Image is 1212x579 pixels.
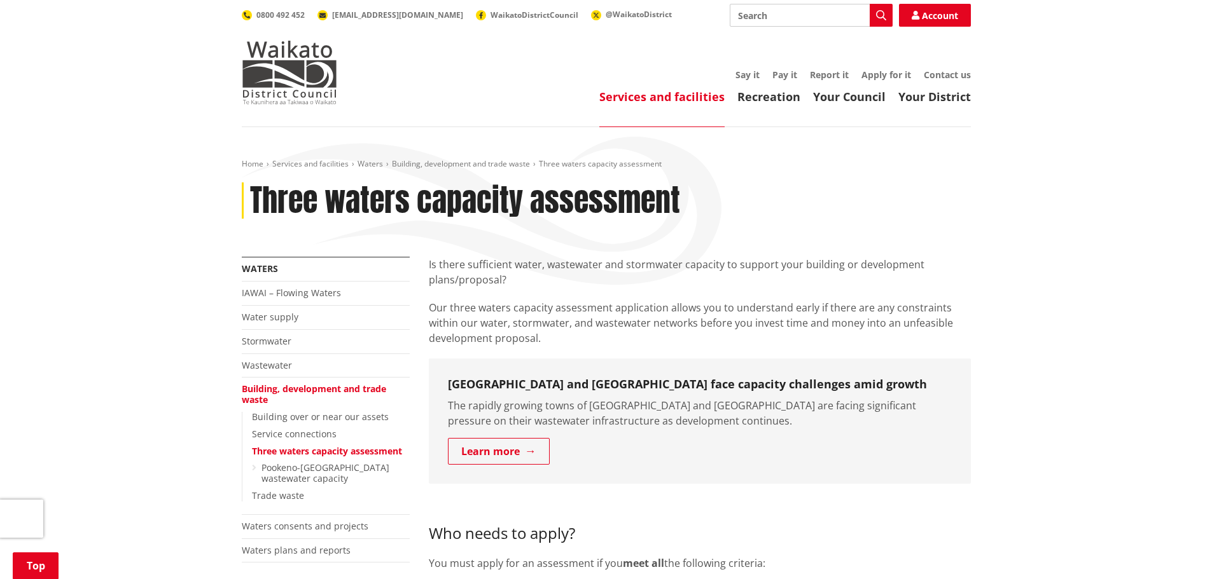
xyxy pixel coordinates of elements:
a: Your District [898,89,971,104]
a: Pookeno-[GEOGRAPHIC_DATA] wastewater capacity [261,461,389,484]
span: 0800 492 452 [256,10,305,20]
p: The rapidly growing towns of [GEOGRAPHIC_DATA] and [GEOGRAPHIC_DATA] are facing significant press... [448,398,952,428]
span: [EMAIL_ADDRESS][DOMAIN_NAME] [332,10,463,20]
a: Contact us [924,69,971,81]
span: WaikatoDistrictCouncil [491,10,578,20]
a: Three waters capacity assessment [252,445,402,457]
a: Top [13,552,59,579]
a: Recreation [737,89,800,104]
a: IAWAI – Flowing Waters [242,287,341,299]
img: Waikato District Council - Te Kaunihera aa Takiwaa o Waikato [242,41,337,104]
input: Search input [730,4,893,27]
h3: Who needs to apply? [429,524,971,543]
a: Services and facilities [272,158,349,169]
a: Building, development and trade waste [242,383,386,405]
a: Learn more [448,438,550,465]
a: Your Council [813,89,886,104]
strong: meet all [623,556,664,570]
a: Account [899,4,971,27]
h3: [GEOGRAPHIC_DATA] and [GEOGRAPHIC_DATA] face capacity challenges amid growth [448,378,952,392]
a: Waters consents and projects [242,520,368,532]
a: WaikatoDistrictCouncil [476,10,578,20]
a: Waters plans and reports [242,544,351,556]
a: Building over or near our assets [252,411,389,423]
a: Waters [358,158,383,169]
a: Home [242,158,263,169]
a: [EMAIL_ADDRESS][DOMAIN_NAME] [317,10,463,20]
a: Pay it [772,69,797,81]
p: Is there sufficient water, wastewater and stormwater capacity to support your building or develop... [429,257,971,287]
span: @WaikatoDistrict [606,9,672,20]
a: Water supply [242,311,298,323]
a: Building, development and trade waste [392,158,530,169]
span: Three waters capacity assessment [539,158,662,169]
h1: Three waters capacity assessment [250,182,680,219]
p: You must apply for an assessment if you the following criteria: [429,555,971,571]
a: @WaikatoDistrict [591,9,672,20]
a: Services and facilities [599,89,725,104]
p: Our three waters capacity assessment application allows you to understand early if there are any ... [429,300,971,346]
a: Wastewater [242,359,292,371]
a: 0800 492 452 [242,10,305,20]
a: Say it [735,69,760,81]
a: Apply for it [861,69,911,81]
a: Stormwater [242,335,291,347]
a: Waters [242,262,278,275]
a: Trade waste [252,489,304,501]
nav: breadcrumb [242,159,971,170]
a: Service connections [252,428,337,440]
a: Report it [810,69,849,81]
